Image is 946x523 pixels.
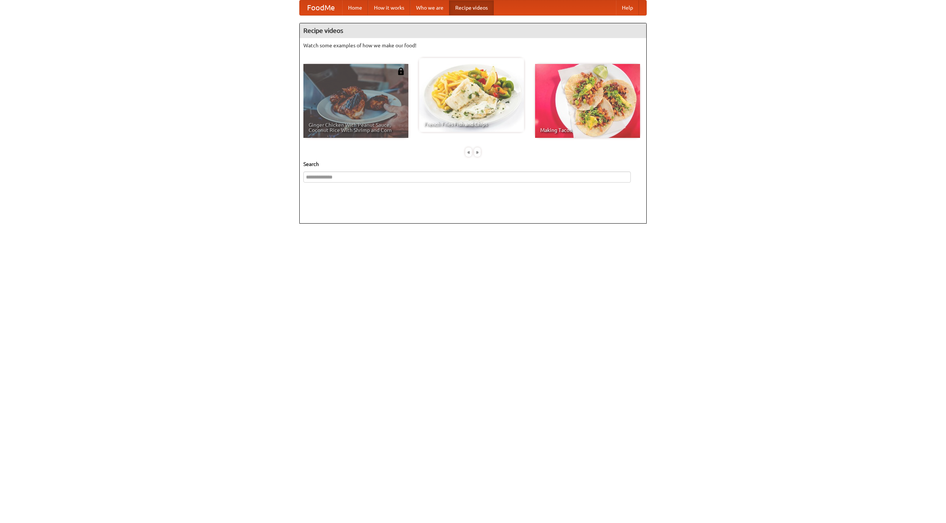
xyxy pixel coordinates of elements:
a: Recipe videos [449,0,494,15]
a: Who we are [410,0,449,15]
a: Making Tacos [535,64,640,138]
a: Help [616,0,639,15]
a: How it works [368,0,410,15]
a: French Fries Fish and Chips [419,58,524,132]
div: » [474,147,481,157]
div: « [465,147,472,157]
h5: Search [303,160,643,168]
img: 483408.png [397,68,405,75]
a: FoodMe [300,0,342,15]
span: Making Tacos [540,128,635,133]
p: Watch some examples of how we make our food! [303,42,643,49]
a: Home [342,0,368,15]
span: French Fries Fish and Chips [424,122,519,127]
h4: Recipe videos [300,23,646,38]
